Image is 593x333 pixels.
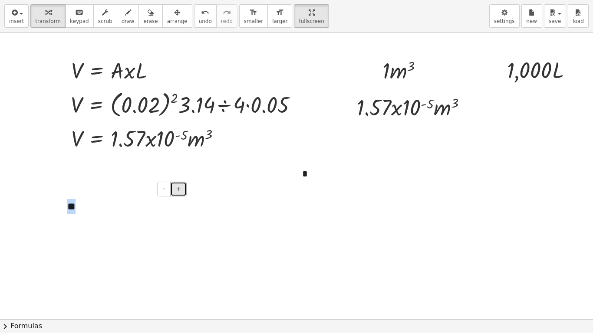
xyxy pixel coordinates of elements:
[489,4,520,28] button: settings
[93,4,117,28] button: scrub
[276,7,284,18] i: format_size
[239,4,268,28] button: format_sizesmaller
[221,18,233,24] span: redo
[544,4,566,28] button: save
[573,18,584,24] span: load
[9,18,24,24] span: insert
[176,185,181,192] span: +
[294,4,329,28] button: fullscreen
[143,18,158,24] span: erase
[138,4,162,28] button: erase
[122,18,135,24] span: draw
[170,182,187,196] button: +
[4,4,29,28] button: insert
[157,182,171,196] button: -
[194,4,217,28] button: undoundo
[201,7,209,18] i: undo
[75,7,83,18] i: keyboard
[244,18,263,24] span: smaller
[568,4,589,28] button: load
[162,4,192,28] button: arrange
[163,185,165,192] span: -
[249,7,257,18] i: format_size
[65,4,94,28] button: keyboardkeypad
[521,4,542,28] button: new
[117,4,139,28] button: draw
[35,18,61,24] span: transform
[549,18,561,24] span: save
[167,18,188,24] span: arrange
[299,18,324,24] span: fullscreen
[272,18,287,24] span: larger
[494,18,515,24] span: settings
[70,18,89,24] span: keypad
[267,4,292,28] button: format_sizelarger
[223,7,231,18] i: redo
[199,18,212,24] span: undo
[98,18,112,24] span: scrub
[30,4,66,28] button: transform
[216,4,237,28] button: redoredo
[526,18,537,24] span: new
